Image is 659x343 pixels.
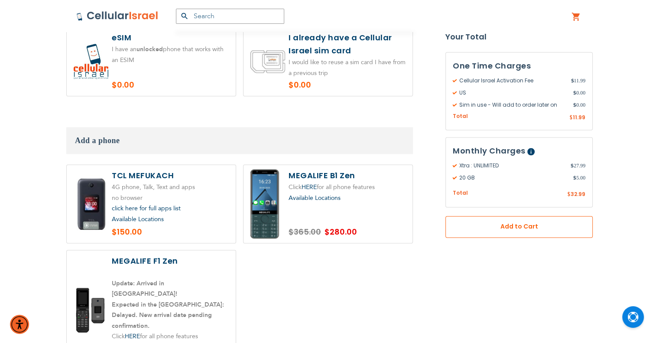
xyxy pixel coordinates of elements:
[453,89,573,97] span: US
[176,9,284,24] input: Search
[453,162,571,170] span: Xtra : UNLIMITED
[125,332,140,340] a: HERE
[289,194,341,202] a: Available Locations
[453,112,468,121] span: Total
[527,148,535,156] span: Help
[453,101,573,109] span: Sim in use - Will add to order later on
[571,191,585,198] span: 32.99
[571,77,585,85] span: 11.99
[112,204,181,212] a: click here for full apps list
[573,101,576,109] span: $
[445,30,593,43] strong: Your Total
[75,136,120,145] span: Add a phone
[453,59,585,72] h3: One Time Charges
[571,162,574,170] span: $
[571,162,585,170] span: 27.99
[573,114,585,121] span: 11.99
[453,189,468,198] span: Total
[445,216,593,238] button: Add to Cart
[571,77,574,85] span: $
[573,89,576,97] span: $
[453,77,571,85] span: Cellular Israel Activation Fee
[567,191,571,199] span: $
[453,146,526,157] span: Monthly Charges
[10,315,29,334] div: Accessibility Menu
[112,215,164,223] a: Available Locations
[474,222,564,232] span: Add to Cart
[453,174,573,182] span: 20 GB
[573,174,585,182] span: 5.00
[573,101,585,109] span: 0.00
[569,114,573,122] span: $
[573,174,576,182] span: $
[76,11,159,21] img: Cellular Israel Logo
[573,89,585,97] span: 0.00
[302,183,317,191] a: HERE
